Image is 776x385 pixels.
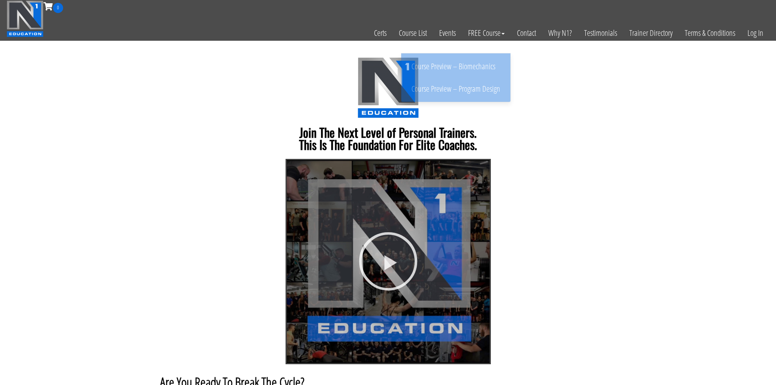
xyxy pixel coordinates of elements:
[578,13,623,53] a: Testimonials
[511,13,542,53] a: Contact
[403,59,508,74] a: Course Preview – Biomechanics
[741,13,769,53] a: Log In
[403,82,508,96] a: Course Preview – Program Design
[623,13,679,53] a: Trainer Directory
[358,231,419,292] div: Play Video
[44,1,63,12] a: 0
[160,126,616,151] h2: Join The Next Level of Personal Trainers. This Is The Foundation For Elite Coaches.
[53,3,63,13] span: 0
[462,13,511,53] a: FREE Course
[433,13,462,53] a: Events
[679,13,741,53] a: Terms & Conditions
[368,13,393,53] a: Certs
[393,13,433,53] a: Course List
[542,13,578,53] a: Why N1?
[7,0,44,37] img: n1-education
